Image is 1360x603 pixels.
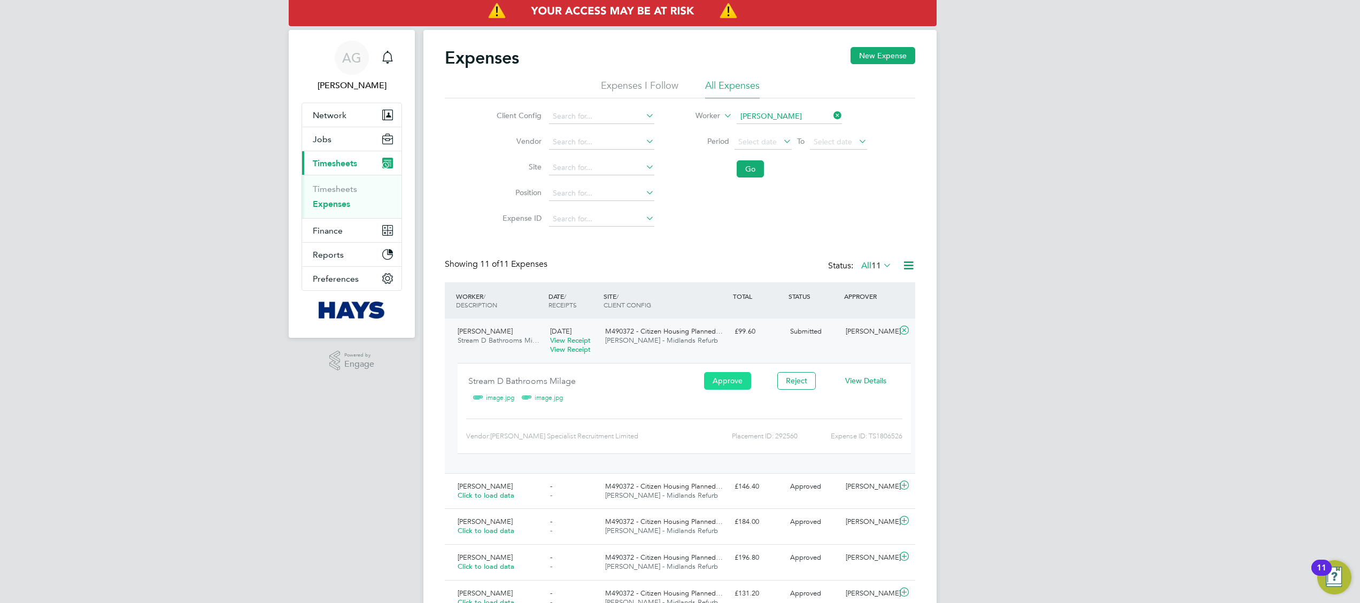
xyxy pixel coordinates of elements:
[790,553,821,562] span: Approved
[841,549,897,567] div: [PERSON_NAME]
[313,199,350,209] a: Expenses
[344,351,374,360] span: Powered by
[289,30,415,338] nav: Main navigation
[313,184,357,194] a: Timesheets
[549,212,654,227] input: Search for...
[616,292,619,300] span: /
[453,287,546,314] div: WORKER
[493,213,542,223] label: Expense ID
[486,390,514,406] a: image.jpg
[319,301,385,319] img: hays-logo-retina.png
[344,360,374,369] span: Engage
[604,300,651,309] span: CLIENT CONFIG
[841,287,897,306] div: APPROVER
[550,491,552,500] span: -
[730,287,786,306] div: TOTAL
[458,517,513,526] span: [PERSON_NAME]
[313,274,359,284] span: Preferences
[458,336,539,345] span: Stream D Bathrooms Mi…
[790,589,821,598] span: Approved
[841,323,897,341] div: [PERSON_NAME]
[313,158,357,168] span: Timesheets
[828,259,894,274] div: Status:
[737,160,764,177] button: Go
[777,372,816,389] button: Reject
[550,526,552,535] span: -
[458,327,513,336] span: [PERSON_NAME]
[302,79,402,92] span: Alexander Glastonbury
[605,482,723,491] span: M490372 - Citizen Housing Planned…
[861,260,892,271] label: All
[445,47,519,68] h2: Expenses
[490,432,638,440] span: [PERSON_NAME] Specialist Recruitment Limited
[605,589,723,598] span: M490372 - Citizen Housing Planned…
[730,549,786,567] div: £196.80
[458,491,514,500] span: Click to load data
[1317,568,1326,582] div: 11
[550,345,591,354] a: View Receipt
[605,327,723,336] span: M490372 - Citizen Housing Planned…
[302,219,401,242] button: Finance
[550,336,591,345] a: View Receipt
[302,243,401,266] button: Reports
[798,428,902,445] div: Expense ID: TS1806526
[313,110,346,120] span: Network
[493,188,542,197] label: Position
[605,491,718,500] span: [PERSON_NAME] - Midlands Refurb
[535,390,563,406] a: image.jpg
[790,327,822,336] span: Submitted
[302,103,401,127] button: Network
[550,589,552,598] span: -
[814,137,852,146] span: Select date
[313,250,344,260] span: Reports
[1317,560,1351,594] button: Open Resource Center, 11 new notifications
[549,135,654,150] input: Search for...
[704,372,751,389] button: Approve
[550,517,552,526] span: -
[445,259,550,270] div: Showing
[549,109,654,124] input: Search for...
[841,513,897,531] div: [PERSON_NAME]
[564,292,566,300] span: /
[672,111,720,121] label: Worker
[730,585,786,602] div: £131.20
[871,260,881,271] span: 11
[546,287,601,314] div: DATE
[458,562,514,571] span: Click to load data
[313,134,331,144] span: Jobs
[790,482,821,491] span: Approved
[549,160,654,175] input: Search for...
[605,553,723,562] span: M490372 - Citizen Housing Planned…
[458,482,513,491] span: [PERSON_NAME]
[468,372,693,390] div: Stream D Bathrooms Milage
[480,259,499,269] span: 11 of
[601,79,678,98] li: Expenses I Follow
[313,226,343,236] span: Finance
[681,136,729,146] label: Period
[493,111,542,120] label: Client Config
[605,526,718,535] span: [PERSON_NAME] - Midlands Refurb
[458,553,513,562] span: [PERSON_NAME]
[549,186,654,201] input: Search for...
[790,517,821,526] span: Approved
[601,287,730,314] div: SITE
[605,562,718,571] span: [PERSON_NAME] - Midlands Refurb
[737,109,842,124] input: Search for...
[493,136,542,146] label: Vendor
[786,287,841,306] div: STATUS
[730,478,786,496] div: £146.40
[302,151,401,175] button: Timesheets
[466,428,658,445] div: Vendor:
[550,327,571,336] span: [DATE]
[550,562,552,571] span: -
[845,376,886,385] span: View Details
[841,585,897,602] div: [PERSON_NAME]
[342,51,361,65] span: AG
[329,351,375,371] a: Powered byEngage
[458,589,513,598] span: [PERSON_NAME]
[456,300,497,309] span: DESCRIPTION
[493,162,542,172] label: Site
[605,336,718,345] span: [PERSON_NAME] - Midlands Refurb
[841,478,897,496] div: [PERSON_NAME]
[458,526,514,535] span: Click to load data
